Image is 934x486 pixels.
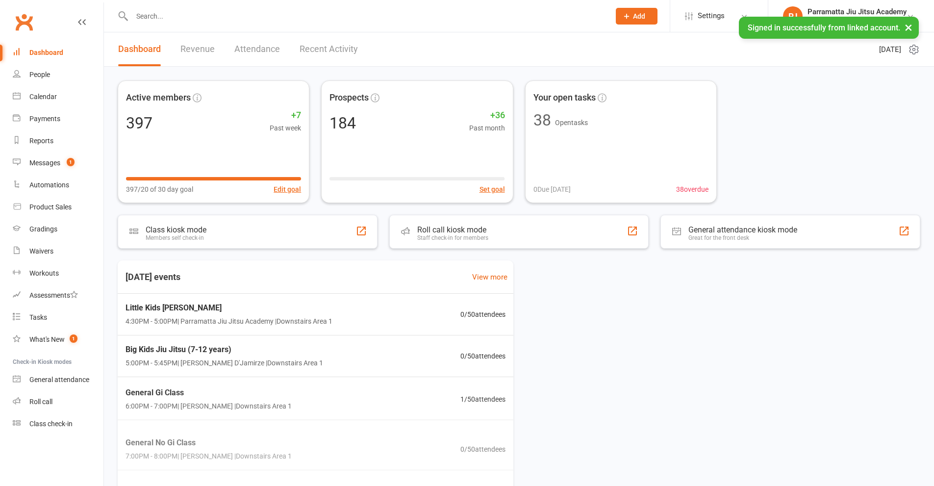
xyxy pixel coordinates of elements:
[29,420,73,428] div: Class check-in
[29,115,60,123] div: Payments
[13,413,103,435] a: Class kiosk mode
[146,225,206,234] div: Class kiosk mode
[29,398,52,406] div: Roll call
[13,86,103,108] a: Calendar
[555,119,588,127] span: Open tasks
[29,247,53,255] div: Waivers
[13,196,103,218] a: Product Sales
[126,401,292,411] span: 6:00PM - 7:00PM | [PERSON_NAME] | Downstairs Area 1
[480,184,505,195] button: Set goal
[472,271,507,283] a: View more
[460,309,505,320] span: 0 / 50 attendees
[126,316,332,327] span: 4:30PM - 5:00PM | Parramatta Jiu Jitsu Academy | Downstairs Area 1
[118,32,161,66] a: Dashboard
[13,284,103,307] a: Assessments
[676,184,708,195] span: 38 overdue
[417,234,488,241] div: Staff check-in for members
[146,234,206,241] div: Members self check-in
[29,137,53,145] div: Reports
[29,203,72,211] div: Product Sales
[13,218,103,240] a: Gradings
[533,112,551,128] div: 38
[13,130,103,152] a: Reports
[300,32,358,66] a: Recent Activity
[13,108,103,130] a: Payments
[13,391,103,413] a: Roll call
[126,91,191,105] span: Active members
[29,49,63,56] div: Dashboard
[469,108,505,123] span: +36
[126,358,323,368] span: 5:00PM - 5:45PM | [PERSON_NAME] D'Jamirze | Downstairs Area 1
[126,184,193,195] span: 397/20 of 30 day goal
[417,225,488,234] div: Roll call kiosk mode
[29,269,59,277] div: Workouts
[616,8,657,25] button: Add
[234,32,280,66] a: Attendance
[270,108,301,123] span: +7
[748,23,900,32] span: Signed in successfully from linked account.
[13,369,103,391] a: General attendance kiosk mode
[13,329,103,351] a: What's New1
[126,302,332,314] span: Little Kids [PERSON_NAME]
[12,10,36,34] a: Clubworx
[70,334,77,343] span: 1
[460,393,505,404] span: 1 / 50 attendees
[29,313,47,321] div: Tasks
[270,123,301,133] span: Past week
[274,184,301,195] button: Edit goal
[118,268,188,286] h3: [DATE] events
[67,158,75,166] span: 1
[29,335,65,343] div: What's New
[29,225,57,233] div: Gradings
[808,7,907,16] div: Parramatta Jiu Jitsu Academy
[180,32,215,66] a: Revenue
[460,443,505,454] span: 0 / 50 attendees
[808,16,907,25] div: Parramatta Jiu Jitsu Academy
[126,343,323,356] span: Big Kids Jiu Jitsu (7-12 years)
[29,376,89,384] div: General attendance
[533,91,596,105] span: Your open tasks
[469,123,505,133] span: Past month
[460,351,505,361] span: 0 / 50 attendees
[533,184,571,195] span: 0 Due [DATE]
[13,42,103,64] a: Dashboard
[126,451,292,461] span: 7:00PM - 8:00PM | [PERSON_NAME] | Downstairs Area 1
[13,262,103,284] a: Workouts
[688,234,797,241] div: Great for the front desk
[29,93,57,101] div: Calendar
[13,307,103,329] a: Tasks
[329,115,356,131] div: 184
[879,44,901,55] span: [DATE]
[29,181,69,189] div: Automations
[29,71,50,78] div: People
[126,115,152,131] div: 397
[688,225,797,234] div: General attendance kiosk mode
[29,159,60,167] div: Messages
[633,12,645,20] span: Add
[126,436,292,449] span: General No Gi Class
[129,9,603,23] input: Search...
[900,17,917,38] button: ×
[13,240,103,262] a: Waivers
[126,386,292,399] span: General Gi Class
[29,291,78,299] div: Assessments
[698,5,725,27] span: Settings
[13,174,103,196] a: Automations
[13,152,103,174] a: Messages 1
[329,91,369,105] span: Prospects
[13,64,103,86] a: People
[783,6,803,26] div: PJ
